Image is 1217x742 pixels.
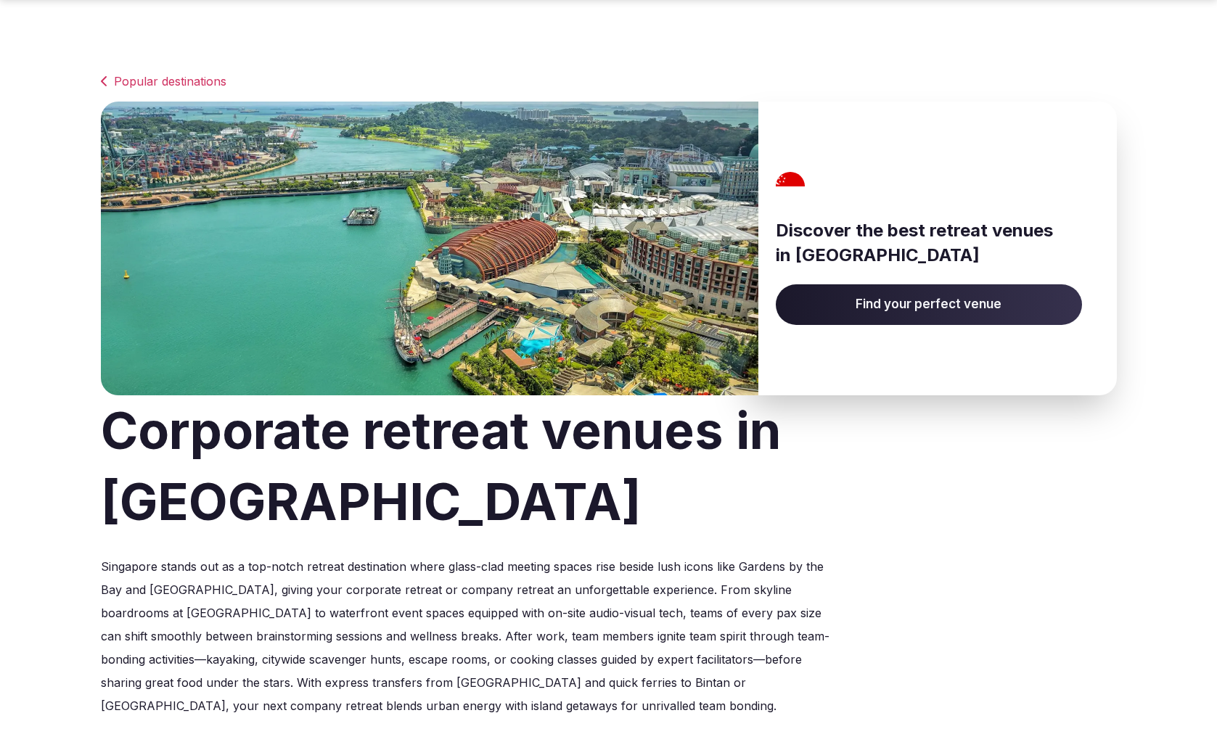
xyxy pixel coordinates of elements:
[771,172,811,201] img: Singapore's flag
[101,102,758,395] img: Banner image for Singapore representative of the country
[101,395,1117,537] h1: Corporate retreat venues in [GEOGRAPHIC_DATA]
[101,73,1117,90] a: Popular destinations
[776,218,1082,267] h3: Discover the best retreat venues in [GEOGRAPHIC_DATA]
[776,284,1082,325] a: Find your perfect venue
[101,555,844,717] p: Singapore stands out as a top-notch retreat destination where glass-clad meeting spaces rise besi...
